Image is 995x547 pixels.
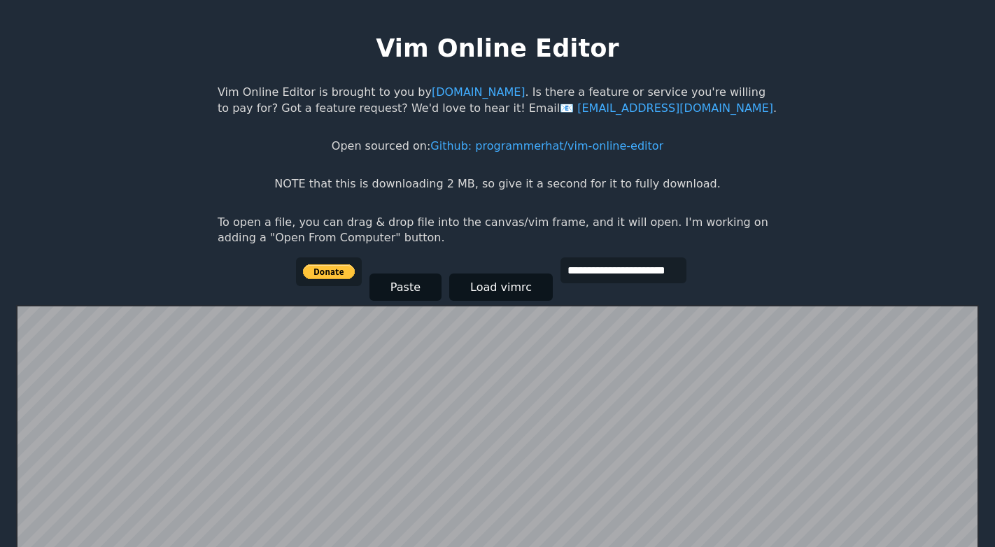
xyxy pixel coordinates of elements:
button: Paste [369,273,442,301]
p: NOTE that this is downloading 2 MB, so give it a second for it to fully download. [274,176,720,192]
button: Load vimrc [449,273,553,301]
a: [EMAIL_ADDRESS][DOMAIN_NAME] [560,101,773,115]
p: Vim Online Editor is brought to you by . Is there a feature or service you're willing to pay for?... [218,85,777,116]
p: To open a file, you can drag & drop file into the canvas/vim frame, and it will open. I'm working... [218,215,777,246]
h1: Vim Online Editor [376,31,619,65]
a: Github: programmerhat/vim-online-editor [430,139,663,152]
a: [DOMAIN_NAME] [432,85,525,99]
p: Open sourced on: [332,138,663,154]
